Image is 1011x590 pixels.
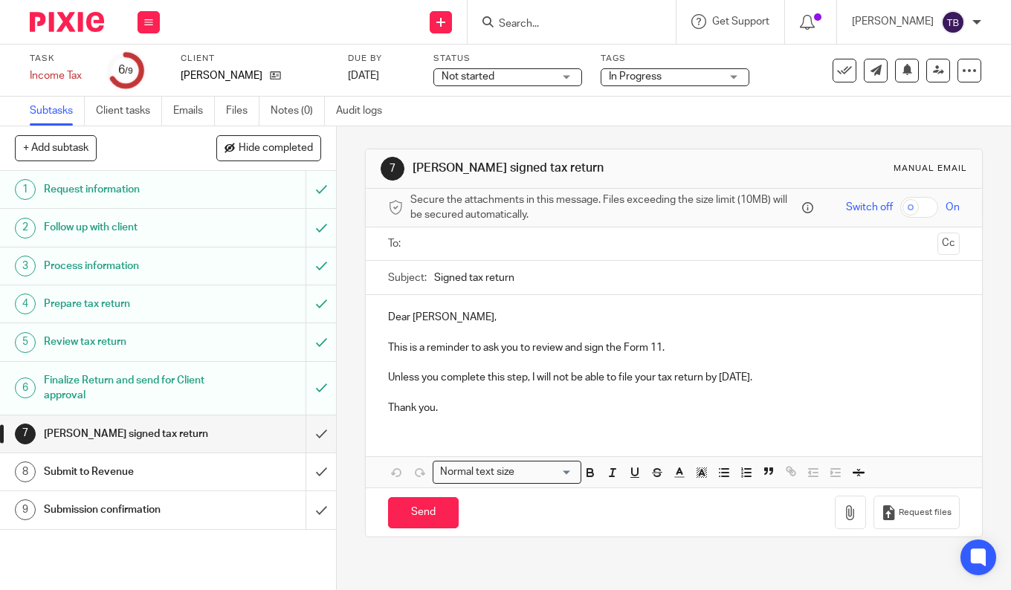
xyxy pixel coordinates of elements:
div: 7 [381,157,404,181]
div: 9 [15,499,36,520]
div: 8 [15,461,36,482]
label: Subject: [388,270,427,285]
div: Manual email [894,163,967,175]
h1: Submit to Revenue [44,461,209,483]
a: Emails [173,97,215,126]
label: To: [388,236,404,251]
div: 5 [15,332,36,353]
label: Status [433,53,582,65]
span: Switch off [846,200,893,215]
div: 6 [15,377,36,398]
div: 1 [15,179,36,200]
span: On [946,200,960,215]
label: Due by [348,53,415,65]
input: Send [388,497,459,529]
h1: [PERSON_NAME] signed tax return [44,423,209,445]
h1: Prepare tax return [44,293,209,315]
p: Unless you complete this step, I will not be able to file your tax return by [DATE]. [388,370,960,385]
p: Thank you. [388,401,960,415]
span: Normal text size [436,464,517,480]
span: Hide completed [239,143,313,155]
span: Get Support [712,16,769,27]
a: Notes (0) [271,97,325,126]
h1: Submission confirmation [44,499,209,521]
a: Subtasks [30,97,85,126]
p: Dear [PERSON_NAME], [388,310,960,325]
button: Cc [937,233,960,255]
h1: Process information [44,255,209,277]
span: [DATE] [348,71,379,81]
div: 2 [15,218,36,239]
small: /9 [125,67,133,75]
img: svg%3E [941,10,965,34]
label: Client [181,53,329,65]
div: 3 [15,256,36,276]
span: In Progress [609,71,662,82]
div: 7 [15,424,36,444]
div: 4 [15,294,36,314]
div: Search for option [433,461,581,484]
h1: Follow up with client [44,216,209,239]
img: Pixie [30,12,104,32]
label: Task [30,53,89,65]
h1: Review tax return [44,331,209,353]
label: Tags [601,53,749,65]
div: 6 [118,62,133,79]
a: Audit logs [336,97,393,126]
input: Search [497,18,631,31]
h1: Request information [44,178,209,201]
a: Client tasks [96,97,162,126]
span: Request files [899,507,952,519]
input: Search for option [519,464,572,480]
button: Hide completed [216,135,321,161]
p: This is a reminder to ask you to review and sign the Form 11. [388,340,960,355]
button: + Add subtask [15,135,97,161]
div: Income Tax [30,68,89,83]
h1: [PERSON_NAME] signed tax return [413,161,706,176]
p: [PERSON_NAME] [852,14,934,29]
h1: Finalize Return and send for Client approval [44,369,209,407]
button: Request files [873,496,960,529]
span: Secure the attachments in this message. Files exceeding the size limit (10MB) will be secured aut... [410,192,798,223]
a: Files [226,97,259,126]
p: [PERSON_NAME] [181,68,262,83]
span: Not started [442,71,494,82]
